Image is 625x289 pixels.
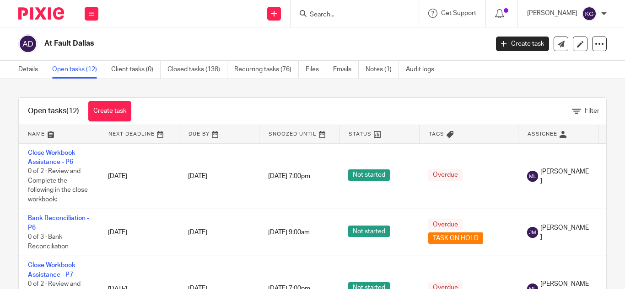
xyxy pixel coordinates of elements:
span: (12) [66,107,79,115]
a: Details [18,61,45,79]
span: Snoozed Until [269,131,317,137]
img: Pixie [18,7,64,20]
span: Overdue [428,169,463,181]
span: [DATE] 9:00am [268,229,310,236]
img: svg%3E [582,6,597,21]
span: [DATE] 7:00pm [268,173,310,179]
span: [DATE] [188,229,207,236]
input: Search [309,11,391,19]
span: Get Support [441,10,476,16]
a: Closed tasks (138) [167,61,227,79]
a: Open tasks (12) [52,61,104,79]
img: svg%3E [527,227,538,238]
span: [PERSON_NAME] [540,223,589,242]
span: TASK ON HOLD [428,232,483,244]
span: Overdue [428,219,463,230]
a: Notes (1) [366,61,399,79]
span: 0 of 3 · Bank Reconciliation [28,234,69,250]
a: Close Workbook Assistance - P6 [28,150,75,165]
span: [PERSON_NAME] [540,167,589,186]
a: Recurring tasks (76) [234,61,299,79]
a: Bank Reconciliation - P6 [28,215,89,231]
span: Status [349,131,372,137]
a: Create task [496,37,549,51]
img: svg%3E [18,34,38,53]
span: Not started [348,226,390,237]
span: Not started [348,169,390,181]
a: Emails [333,61,359,79]
h1: Open tasks [28,106,79,116]
a: Create task [88,101,131,121]
td: [DATE] [99,209,179,256]
a: Client tasks (0) [111,61,161,79]
p: [PERSON_NAME] [527,9,577,18]
a: Audit logs [406,61,441,79]
a: Files [306,61,326,79]
a: Close Workbook Assistance - P7 [28,262,75,278]
td: [DATE] [99,143,179,209]
span: Tags [429,131,444,137]
span: 0 of 2 · Review and Complete the following in the close workbook: [28,168,88,203]
span: [DATE] [188,173,207,179]
span: Filter [585,108,599,114]
img: svg%3E [527,171,538,182]
h2: At Fault Dallas [44,39,395,48]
